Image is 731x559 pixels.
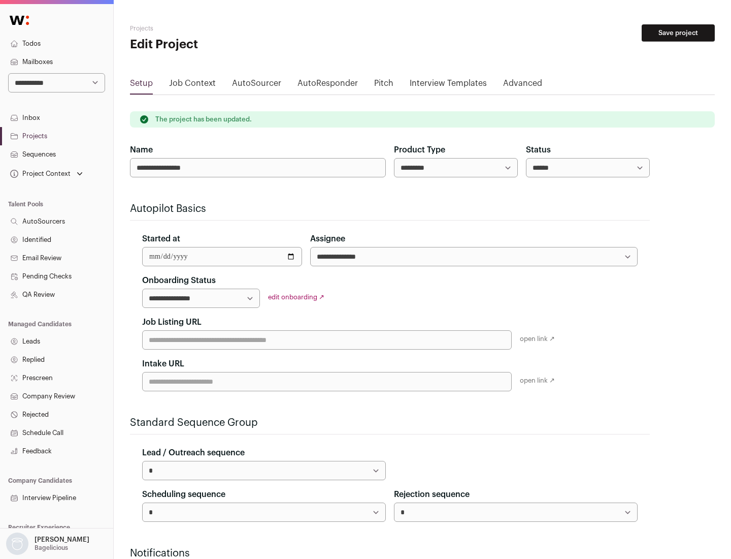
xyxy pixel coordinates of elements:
button: Open dropdown [8,167,85,181]
a: Interview Templates [410,77,487,94]
div: Project Context [8,170,71,178]
p: Bagelicious [35,544,68,552]
a: Pitch [374,77,393,94]
h2: Autopilot Basics [130,202,650,216]
label: Product Type [394,144,445,156]
button: Open dropdown [4,533,91,555]
h2: Projects [130,24,325,33]
label: Status [526,144,551,156]
p: The project has been updated. [155,115,252,123]
a: Job Context [169,77,216,94]
button: Save project [642,24,715,42]
h2: Standard Sequence Group [130,416,650,430]
img: Wellfound [4,10,35,30]
label: Rejection sequence [394,488,470,501]
a: AutoResponder [297,77,358,94]
label: Started at [142,233,180,245]
label: Onboarding Status [142,274,216,287]
a: AutoSourcer [232,77,281,94]
a: edit onboarding ↗ [268,294,324,300]
label: Scheduling sequence [142,488,225,501]
label: Assignee [310,233,345,245]
label: Name [130,144,153,156]
a: Advanced [503,77,542,94]
label: Intake URL [142,358,184,370]
label: Lead / Outreach sequence [142,447,245,459]
label: Job Listing URL [142,316,202,328]
h1: Edit Project [130,37,325,53]
img: nopic.png [6,533,28,555]
a: Setup [130,77,153,94]
p: [PERSON_NAME] [35,536,89,544]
